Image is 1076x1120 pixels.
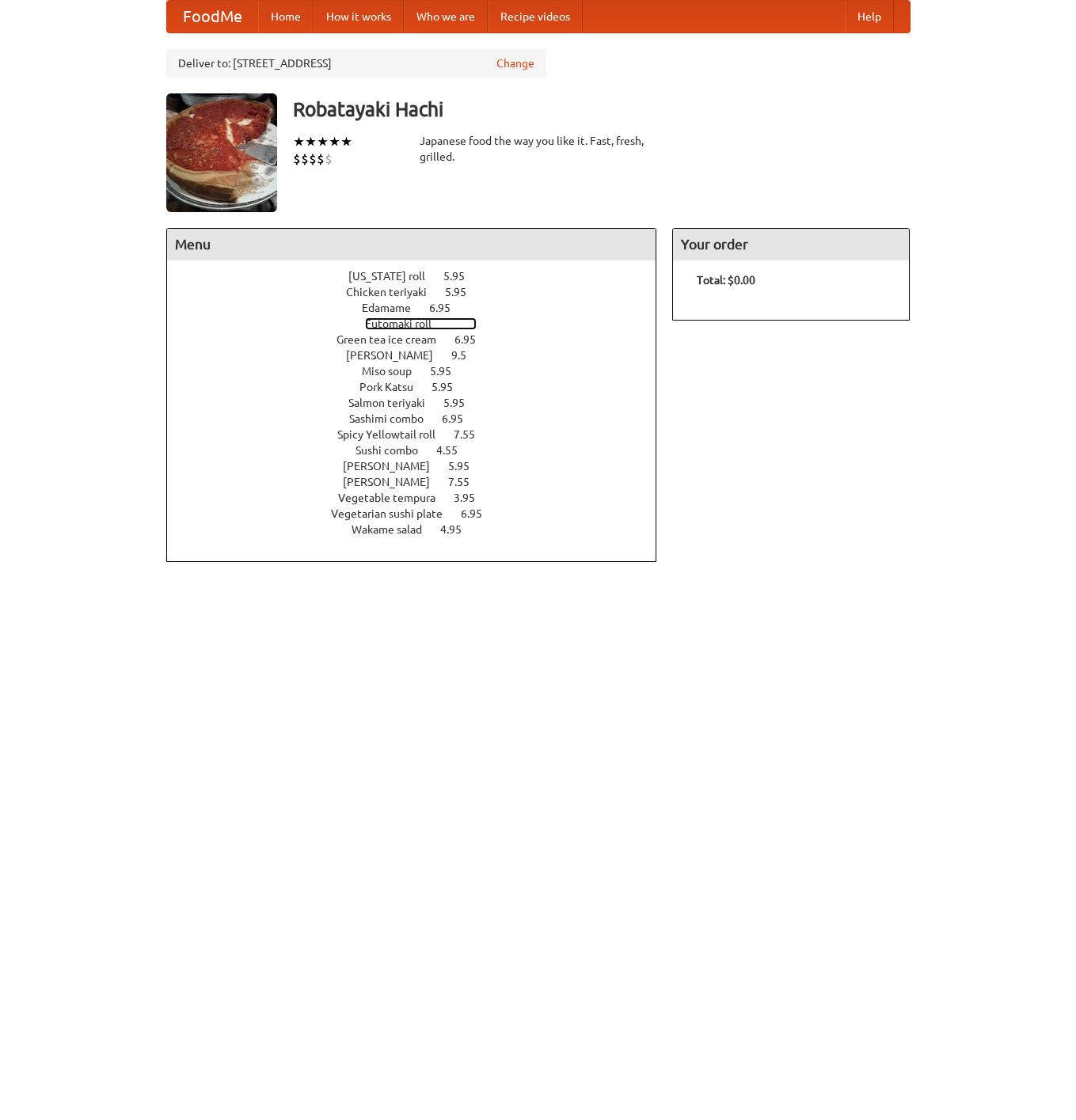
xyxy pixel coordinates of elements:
span: Green tea ice cream [336,333,452,346]
span: Spicy Yellowtail roll [337,428,451,441]
span: Chicken teriyaki [346,286,443,298]
a: [PERSON_NAME] 7.55 [343,476,499,488]
a: FoodMe [167,1,258,32]
span: Wakame salad [352,523,438,536]
span: Sushi combo [355,444,434,457]
a: Sashimi combo 6.95 [349,412,492,425]
a: Wakame salad 4.95 [352,523,491,536]
span: 5.95 [445,286,482,298]
span: 5.95 [430,365,467,378]
span: 6.95 [461,507,498,520]
a: Chicken teriyaki 5.95 [346,286,496,298]
li: ★ [317,133,329,150]
span: Edamame [362,302,427,314]
a: [PERSON_NAME] 9.5 [346,349,496,362]
span: 3.95 [454,492,491,504]
span: [US_STATE] roll [348,270,441,283]
a: Pork Katsu 5.95 [359,381,482,393]
a: Who we are [404,1,488,32]
span: Miso soup [362,365,428,378]
div: Deliver to: [STREET_ADDRESS] [166,49,546,78]
a: Vegetable tempura 3.95 [338,492,504,504]
a: Spicy Yellowtail roll 7.55 [337,428,504,441]
a: Recipe videos [488,1,583,32]
span: 6.95 [442,412,479,425]
span: 5.95 [432,381,469,393]
a: Vegetarian sushi plate 6.95 [331,507,511,520]
h4: Your order [673,229,909,260]
span: Salmon teriyaki [348,397,441,409]
span: Futomaki roll [365,317,447,330]
span: Vegetable tempura [338,492,451,504]
span: 6.95 [429,302,466,314]
span: 5.95 [448,460,485,473]
a: Home [258,1,314,32]
a: [PERSON_NAME] 5.95 [343,460,499,473]
span: Vegetarian sushi plate [331,507,458,520]
a: Salmon teriyaki 5.95 [348,397,494,409]
li: ★ [329,133,340,150]
a: Futomaki roll [365,317,477,330]
a: Change [496,55,534,71]
a: Edamame 6.95 [362,302,480,314]
img: angular.jpg [166,93,277,212]
h4: Menu [167,229,656,260]
a: Miso soup 5.95 [362,365,481,378]
b: Total: $0.00 [697,274,755,287]
span: 4.55 [436,444,473,457]
li: $ [309,150,317,168]
h3: Robatayaki Hachi [293,93,911,125]
span: Pork Katsu [359,381,429,393]
li: ★ [340,133,352,150]
li: $ [301,150,309,168]
span: 7.55 [454,428,491,441]
li: ★ [305,133,317,150]
span: 4.95 [440,523,477,536]
a: Green tea ice cream 6.95 [336,333,505,346]
span: Sashimi combo [349,412,439,425]
span: [PERSON_NAME] [343,476,446,488]
span: 9.5 [451,349,482,362]
a: How it works [314,1,404,32]
li: $ [325,150,333,168]
a: Help [845,1,894,32]
li: $ [317,150,325,168]
span: [PERSON_NAME] [346,349,449,362]
span: 6.95 [454,333,492,346]
span: 5.95 [443,397,481,409]
a: [US_STATE] roll 5.95 [348,270,494,283]
li: $ [293,150,301,168]
span: 5.95 [443,270,481,283]
a: Sushi combo 4.55 [355,444,487,457]
li: ★ [293,133,305,150]
span: 7.55 [448,476,485,488]
span: [PERSON_NAME] [343,460,446,473]
div: Japanese food the way you like it. Fast, fresh, grilled. [420,133,657,165]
